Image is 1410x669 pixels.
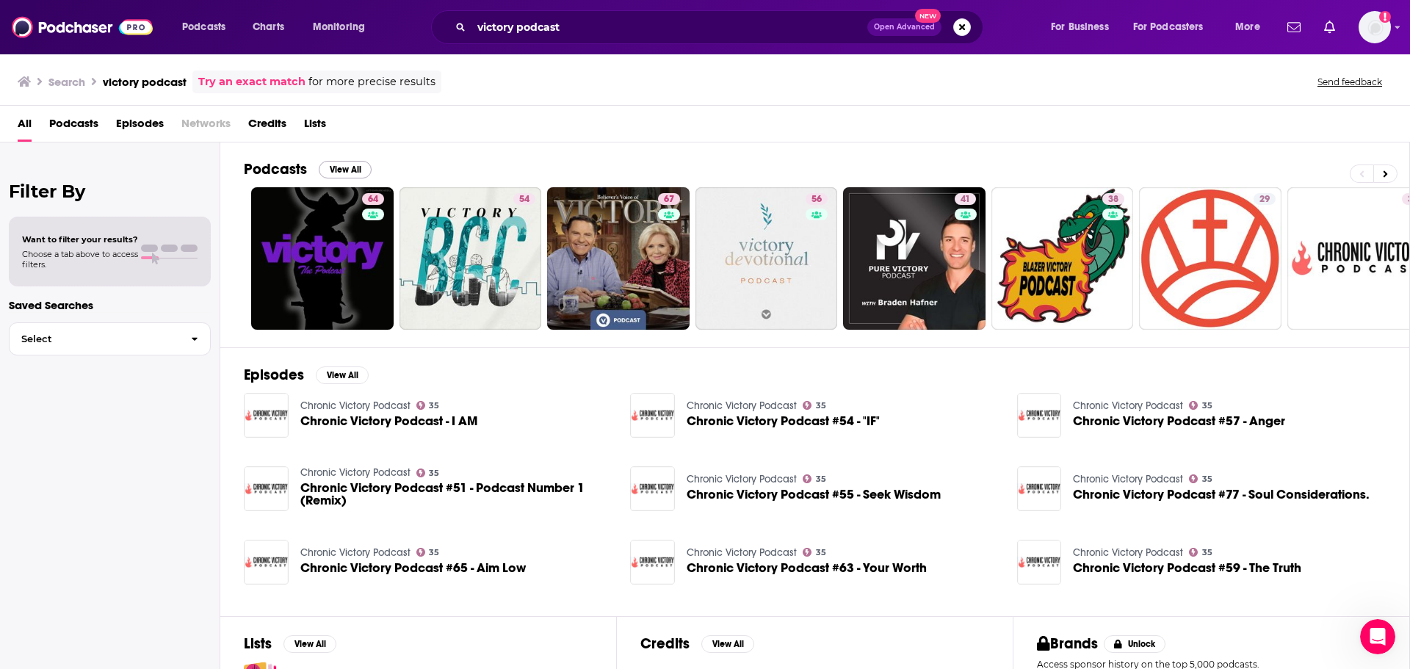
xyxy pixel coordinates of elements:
a: 64 [251,187,394,330]
a: 41 [843,187,986,330]
a: 35 [1189,401,1212,410]
p: Saved Searches [9,298,211,312]
a: 35 [803,474,826,483]
span: Chronic Victory Podcast #59 - The Truth [1073,562,1301,574]
a: 29 [1254,193,1276,205]
a: Charts [243,15,293,39]
a: Chronic Victory Podcast [687,546,797,559]
a: Chronic Victory Podcast #54 - "IF" [687,415,880,427]
span: Networks [181,112,231,142]
button: View All [316,366,369,384]
a: Chronic Victory Podcast [1073,546,1183,559]
button: Unlock [1104,635,1166,653]
a: EpisodesView All [244,366,369,384]
a: Chronic Victory Podcast [300,399,411,412]
span: Credits [248,112,286,142]
a: Chronic Victory Podcast [300,466,411,479]
span: 38 [1108,192,1118,207]
button: open menu [172,15,245,39]
a: Chronic Victory Podcast #77 - Soul Considerations. [1017,466,1062,511]
h2: Podcasts [244,160,307,178]
a: 38 [991,187,1134,330]
a: Show notifications dropdown [1281,15,1306,40]
a: 35 [803,548,826,557]
a: PodcastsView All [244,160,372,178]
img: User Profile [1359,11,1391,43]
a: 38 [1102,193,1124,205]
span: for more precise results [308,73,435,90]
a: 35 [1189,548,1212,557]
button: Select [9,322,211,355]
a: Chronic Victory Podcast [687,399,797,412]
button: open menu [303,15,384,39]
span: Select [10,334,179,344]
img: Chronic Victory Podcast #63 - Your Worth [630,540,675,585]
a: Podcasts [49,112,98,142]
span: 35 [816,476,826,482]
span: Logged in as bencardone [1359,11,1391,43]
a: Chronic Victory Podcast #65 - Aim Low [300,562,526,574]
button: View All [319,161,372,178]
h2: Lists [244,634,272,653]
img: Chronic Victory Podcast #57 - Anger [1017,393,1062,438]
span: Charts [253,17,284,37]
span: 56 [811,192,822,207]
img: Chronic Victory Podcast #55 - Seek Wisdom [630,466,675,511]
span: 35 [816,549,826,556]
span: 35 [1202,549,1212,556]
h2: Credits [640,634,690,653]
a: Chronic Victory Podcast [687,473,797,485]
h2: Episodes [244,366,304,384]
span: 29 [1259,192,1270,207]
a: 35 [416,548,440,557]
a: Chronic Victory Podcast #57 - Anger [1073,415,1285,427]
a: 41 [955,193,976,205]
a: All [18,112,32,142]
span: Chronic Victory Podcast #63 - Your Worth [687,562,927,574]
a: 64 [362,193,384,205]
img: Chronic Victory Podcast #51 - Podcast Number 1 (Remix) [244,466,289,511]
a: Chronic Victory Podcast #51 - Podcast Number 1 (Remix) [300,482,613,507]
span: More [1235,17,1260,37]
a: 56 [806,193,828,205]
img: Chronic Victory Podcast - I AM [244,393,289,438]
span: 64 [368,192,378,207]
a: Chronic Victory Podcast #77 - Soul Considerations. [1073,488,1370,501]
button: open menu [1225,15,1279,39]
button: View All [283,635,336,653]
a: 35 [803,401,826,410]
span: For Podcasters [1133,17,1204,37]
div: Search podcasts, credits, & more... [445,10,997,44]
span: 35 [816,402,826,409]
span: Choose a tab above to access filters. [22,249,138,270]
a: Chronic Victory Podcast [1073,399,1183,412]
a: Show notifications dropdown [1318,15,1341,40]
a: 35 [416,469,440,477]
span: Monitoring [313,17,365,37]
a: 29 [1139,187,1281,330]
a: 54 [513,193,535,205]
a: Lists [304,112,326,142]
span: 35 [1202,476,1212,482]
a: Chronic Victory Podcast - I AM [300,415,477,427]
button: Open AdvancedNew [867,18,941,36]
h2: Filter By [9,181,211,202]
img: Podchaser - Follow, Share and Rate Podcasts [12,13,153,41]
span: New [915,9,941,23]
span: 35 [429,402,439,409]
h3: victory podcast [103,75,187,89]
a: Chronic Victory Podcast #55 - Seek Wisdom [687,488,941,501]
span: 54 [519,192,529,207]
span: For Business [1051,17,1109,37]
a: Try an exact match [198,73,305,90]
a: Chronic Victory Podcast [300,546,411,559]
span: Want to filter your results? [22,234,138,245]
